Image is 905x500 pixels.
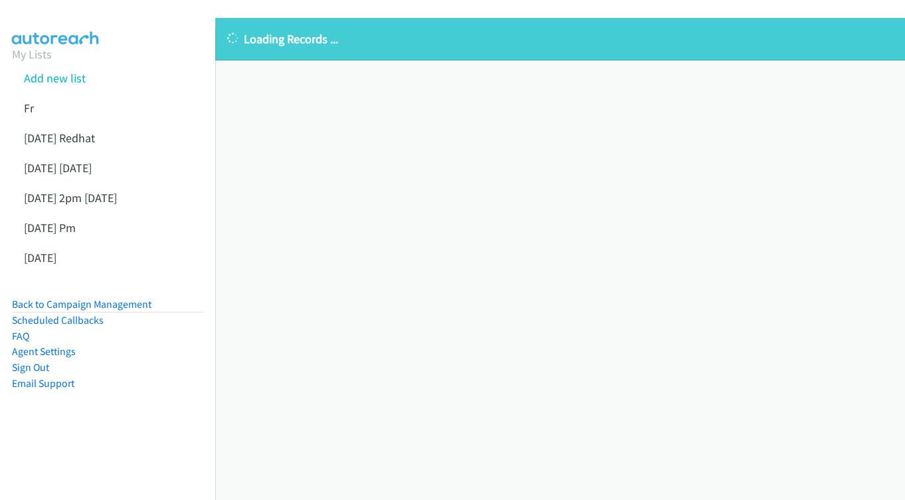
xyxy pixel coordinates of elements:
[12,361,49,374] a: Sign Out
[12,377,74,390] a: Email Support
[12,47,52,62] a: My Lists
[12,298,151,311] a: Back to Campaign Management
[24,130,95,146] a: [DATE] Redhat
[24,100,34,116] a: Fr
[12,314,104,326] a: Scheduled Callbacks
[12,330,29,342] a: FAQ
[24,160,92,176] a: [DATE] [DATE]
[227,30,893,48] p: Loading Records ...
[12,345,76,358] a: Agent Settings
[24,70,86,86] a: Add new list
[24,220,76,235] a: [DATE] Pm
[24,190,117,205] a: [DATE] 2pm [DATE]
[24,250,56,265] a: [DATE]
